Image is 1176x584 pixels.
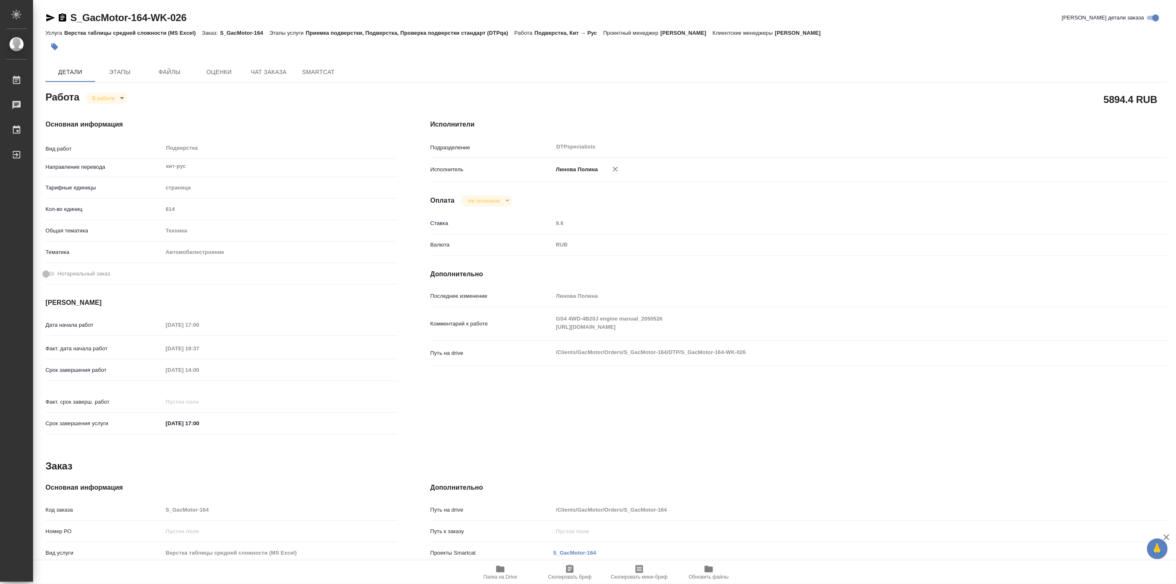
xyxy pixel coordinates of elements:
span: Детали [50,67,90,77]
p: Вид работ [45,145,163,153]
p: Путь к заказу [430,527,553,536]
h2: Заказ [45,460,72,473]
div: В работе [461,195,512,206]
textarea: GS4 4WD-4B20J engine manual_2050526 [URL][DOMAIN_NAME] [553,312,1106,334]
p: Код заказа [45,506,163,514]
span: [PERSON_NAME] детали заказа [1062,14,1144,22]
button: Скопировать ссылку для ЯМессенджера [45,13,55,23]
button: Скопировать мини-бриф [605,561,674,584]
div: Автомобилестроение [163,245,397,259]
p: Услуга [45,30,64,36]
input: Пустое поле [163,396,235,408]
input: Пустое поле [163,203,397,215]
input: Пустое поле [163,525,397,537]
input: Пустое поле [553,525,1106,537]
p: Последнее изменение [430,292,553,300]
span: Скопировать бриф [548,574,591,580]
button: В работе [90,95,117,102]
span: 🙏 [1150,540,1164,558]
input: Пустое поле [163,364,235,376]
span: SmartCat [299,67,338,77]
p: Проекты Smartcat [430,549,553,557]
span: Оценки [199,67,239,77]
input: Пустое поле [163,504,397,516]
h4: Основная информация [45,120,397,129]
a: S_GacMotor-164-WK-026 [70,12,186,23]
button: Обновить файлы [674,561,743,584]
button: Добавить тэг [45,38,64,56]
button: Не оплачена [465,197,502,204]
a: S_GacMotor-164 [553,550,596,556]
p: Срок завершения работ [45,366,163,374]
p: Факт. дата начала работ [45,345,163,353]
input: Пустое поле [163,547,397,559]
input: Пустое поле [553,217,1106,229]
h2: 5894.4 RUB [1104,92,1157,106]
p: Комментарий к работе [430,320,553,328]
p: Заказ: [202,30,220,36]
p: Исполнитель [430,165,553,174]
p: Работа [514,30,535,36]
button: Скопировать бриф [535,561,605,584]
p: Тарифные единицы [45,184,163,192]
h4: Основная информация [45,483,397,493]
textarea: /Clients/GacMotor/Orders/S_GacMotor-164/DTP/S_GacMotor-164-WK-026 [553,345,1106,359]
input: Пустое поле [163,319,235,331]
span: Скопировать мини-бриф [611,574,667,580]
p: Линова Полина [553,165,598,174]
button: Папка на Drive [466,561,535,584]
p: Клиентские менеджеры [712,30,775,36]
p: Валюта [430,241,553,249]
input: Пустое поле [163,342,235,354]
p: Приемка подверстки, Подверстка, Проверка подверстки стандарт (DTPqa) [306,30,514,36]
button: Скопировать ссылку [57,13,67,23]
p: S_GacMotor-164 [220,30,270,36]
span: Файлы [150,67,189,77]
span: Нотариальный заказ [57,270,110,278]
p: Номер РО [45,527,163,536]
span: Чат заказа [249,67,289,77]
p: Подразделение [430,144,553,152]
p: Ставка [430,219,553,227]
p: Направление перевода [45,163,163,171]
p: Тематика [45,248,163,256]
p: Верстка таблицы средней сложности (MS Excel) [64,30,202,36]
p: Срок завершения услуги [45,419,163,428]
input: ✎ Введи что-нибудь [163,417,235,429]
span: Этапы [100,67,140,77]
div: Техника [163,224,397,238]
span: Папка на Drive [483,574,517,580]
div: В работе [86,93,127,104]
h4: Дополнительно [430,269,1167,279]
p: Дата начала работ [45,321,163,329]
p: Факт. срок заверш. работ [45,398,163,406]
h4: Оплата [430,196,455,206]
div: страница [163,181,397,195]
div: RUB [553,238,1106,252]
input: Пустое поле [553,290,1106,302]
button: 🙏 [1147,539,1168,559]
h4: [PERSON_NAME] [45,298,397,308]
h2: Работа [45,89,79,104]
p: Путь на drive [430,506,553,514]
p: Общая тематика [45,227,163,235]
p: Путь на drive [430,349,553,357]
p: Этапы услуги [270,30,306,36]
span: Обновить файлы [689,574,729,580]
h4: Исполнители [430,120,1167,129]
p: Подверстка, Кит → Рус [535,30,603,36]
h4: Дополнительно [430,483,1167,493]
p: Проектный менеджер [603,30,660,36]
p: Вид услуги [45,549,163,557]
input: Пустое поле [553,504,1106,516]
button: Удалить исполнителя [606,160,624,178]
p: Кол-во единиц [45,205,163,213]
p: [PERSON_NAME] [660,30,712,36]
p: [PERSON_NAME] [775,30,827,36]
